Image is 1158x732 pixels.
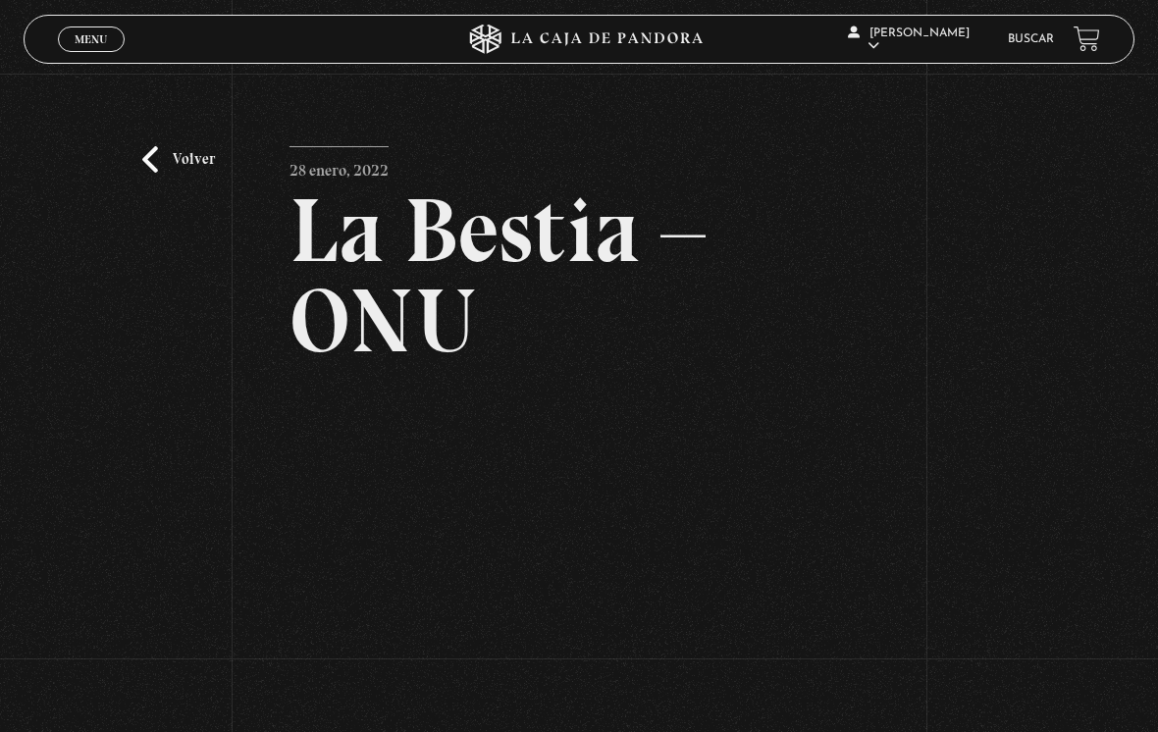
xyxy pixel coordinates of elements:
[142,146,215,173] a: Volver
[75,33,107,45] span: Menu
[289,185,868,366] h2: La Bestia – ONU
[848,27,970,52] span: [PERSON_NAME]
[69,50,115,64] span: Cerrar
[1008,33,1054,45] a: Buscar
[289,146,389,185] p: 28 enero, 2022
[1074,26,1100,52] a: View your shopping cart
